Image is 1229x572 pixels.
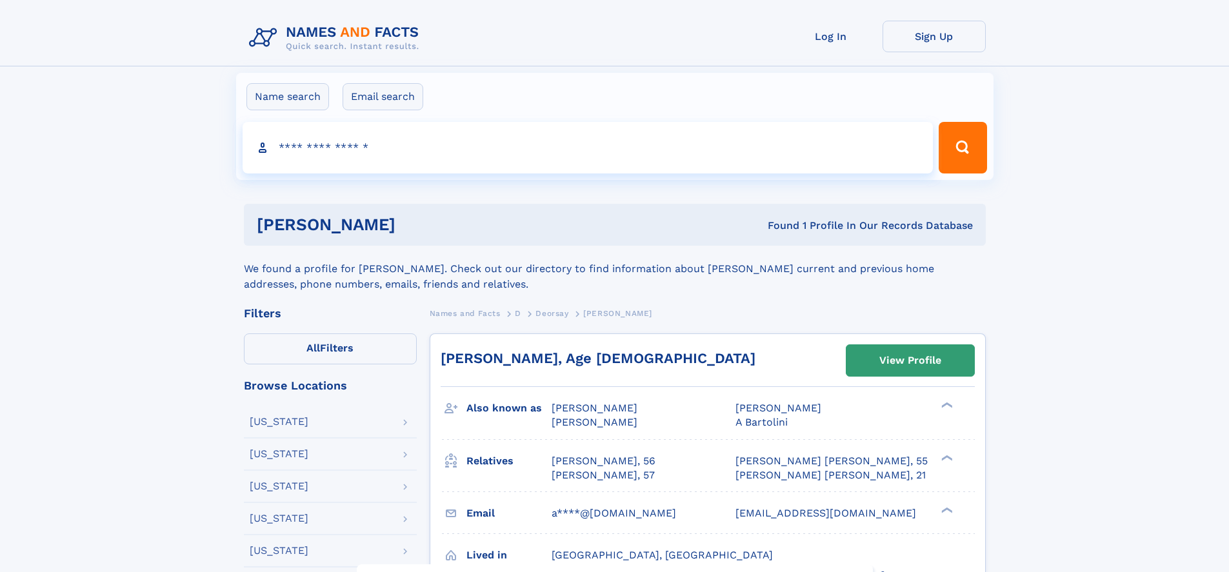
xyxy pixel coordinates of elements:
h3: Relatives [466,450,552,472]
div: We found a profile for [PERSON_NAME]. Check out our directory to find information about [PERSON_N... [244,246,986,292]
a: Sign Up [883,21,986,52]
div: Filters [244,308,417,319]
a: Log In [779,21,883,52]
img: Logo Names and Facts [244,21,430,55]
span: [PERSON_NAME] [735,402,821,414]
span: [EMAIL_ADDRESS][DOMAIN_NAME] [735,507,916,519]
a: [PERSON_NAME], 57 [552,468,655,482]
div: ❯ [938,506,954,514]
h3: Email [466,502,552,524]
div: [US_STATE] [250,481,308,491]
span: All [306,342,320,354]
label: Name search [246,83,329,110]
div: [US_STATE] [250,449,308,459]
a: [PERSON_NAME], Age [DEMOGRAPHIC_DATA] [441,350,755,366]
span: [PERSON_NAME] [583,309,652,318]
button: Search Button [939,122,986,173]
div: [US_STATE] [250,546,308,556]
a: Names and Facts [430,305,501,321]
a: Deorsay [535,305,568,321]
label: Email search [343,83,423,110]
a: D [515,305,521,321]
a: [PERSON_NAME] [PERSON_NAME], 55 [735,454,928,468]
span: A Bartolini [735,416,788,428]
a: [PERSON_NAME], 56 [552,454,655,468]
div: View Profile [879,346,941,375]
label: Filters [244,333,417,364]
input: search input [243,122,934,173]
h3: Also known as [466,397,552,419]
div: [US_STATE] [250,513,308,524]
div: [US_STATE] [250,417,308,427]
h3: Lived in [466,544,552,566]
a: [PERSON_NAME] [PERSON_NAME], 21 [735,468,926,482]
div: Found 1 Profile In Our Records Database [581,219,973,233]
div: ❯ [938,401,954,409]
div: ❯ [938,453,954,462]
span: Deorsay [535,309,568,318]
div: Browse Locations [244,380,417,391]
span: [GEOGRAPHIC_DATA], [GEOGRAPHIC_DATA] [552,549,773,561]
span: D [515,309,521,318]
span: [PERSON_NAME] [552,402,637,414]
a: View Profile [846,345,974,376]
span: [PERSON_NAME] [552,416,637,428]
h1: [PERSON_NAME] [257,217,582,233]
